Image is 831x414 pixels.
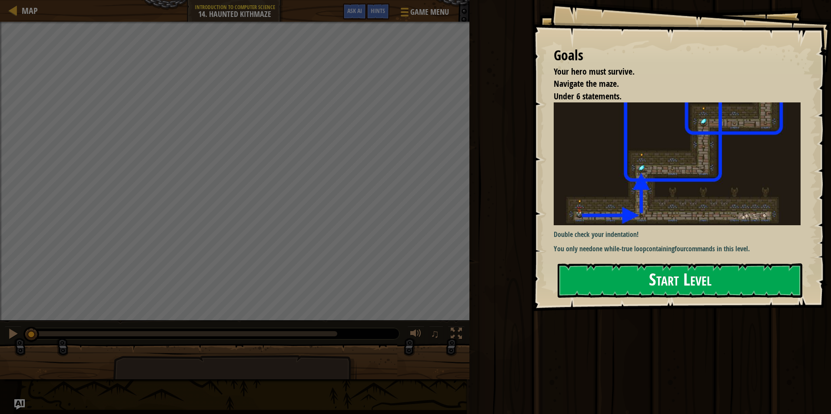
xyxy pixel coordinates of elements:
span: Game Menu [410,7,449,18]
span: Map [22,5,38,16]
span: Under 6 statements. [554,90,622,102]
p: You only need containing commands in this level. [554,244,807,254]
button: Ask AI [343,3,366,20]
img: Haunted kithmaze [554,102,807,225]
button: Ask AI [14,399,25,410]
strong: four [675,244,686,253]
span: Hints [371,7,385,15]
span: Ask AI [347,7,362,15]
button: Ctrl + P: Pause [4,326,22,344]
button: Toggle fullscreen [448,326,465,344]
strong: while-true loop [604,244,646,253]
button: Start Level [558,263,802,298]
span: Navigate the maze. [554,78,619,89]
a: Map [17,5,38,16]
span: Your hero must survive. [554,66,635,77]
li: Navigate the maze. [543,78,798,90]
strong: one [592,244,602,253]
p: Double check your indentation! [554,230,807,240]
button: Adjust volume [407,326,425,344]
li: Your hero must survive. [543,66,798,78]
li: Under 6 statements. [543,90,798,103]
span: ♫ [431,327,439,340]
div: Goals [554,46,801,66]
button: ♫ [429,326,444,344]
button: Game Menu [394,3,454,24]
